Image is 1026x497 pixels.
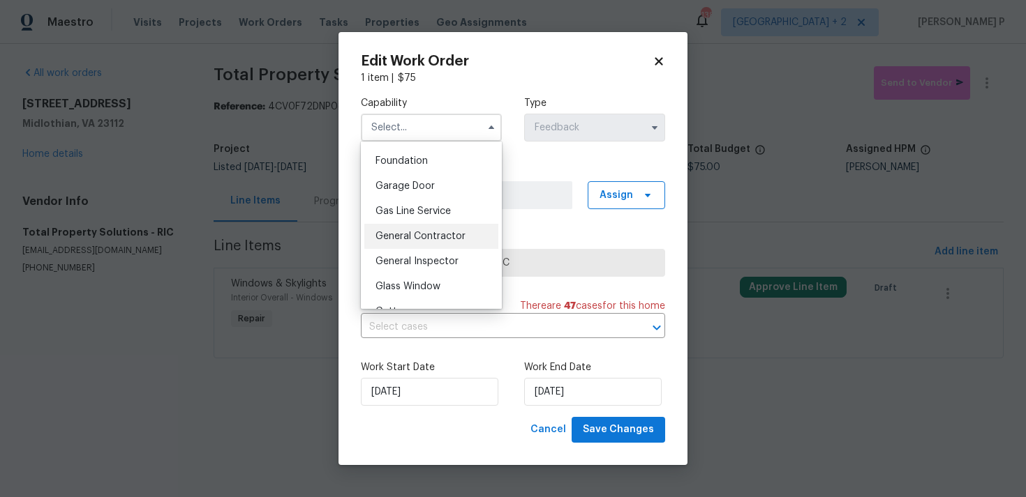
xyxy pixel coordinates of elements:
button: Save Changes [572,417,665,443]
label: Trade Partner [361,231,665,245]
span: Cancel [530,421,566,438]
span: General Contractor [376,231,466,241]
span: There are case s for this home [520,299,665,313]
button: Open [647,318,667,337]
span: Save Changes [583,421,654,438]
span: Gas Line Service [376,206,451,216]
button: Cancel [525,417,572,443]
input: M/D/YYYY [524,378,662,406]
button: Hide options [483,119,500,136]
span: Foundation [376,156,428,166]
span: $ 75 [398,73,416,83]
input: M/D/YYYY [361,378,498,406]
span: 47 [564,301,576,311]
label: Work Order Manager [361,164,665,178]
span: Garage Door [376,181,435,191]
label: Work Start Date [361,360,502,374]
span: Assign [600,188,633,202]
span: Glass Window [376,282,440,291]
span: General Inspector [376,257,459,266]
label: Capability [361,96,502,110]
span: Total Property Solutions - RIC [373,256,653,270]
input: Select cases [361,316,626,338]
button: Show options [646,119,663,136]
input: Select... [361,114,502,142]
label: Work End Date [524,360,665,374]
h2: Edit Work Order [361,54,653,68]
div: 1 item | [361,71,665,85]
span: Gutters [376,307,411,316]
input: Select... [524,114,665,142]
label: Type [524,96,665,110]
